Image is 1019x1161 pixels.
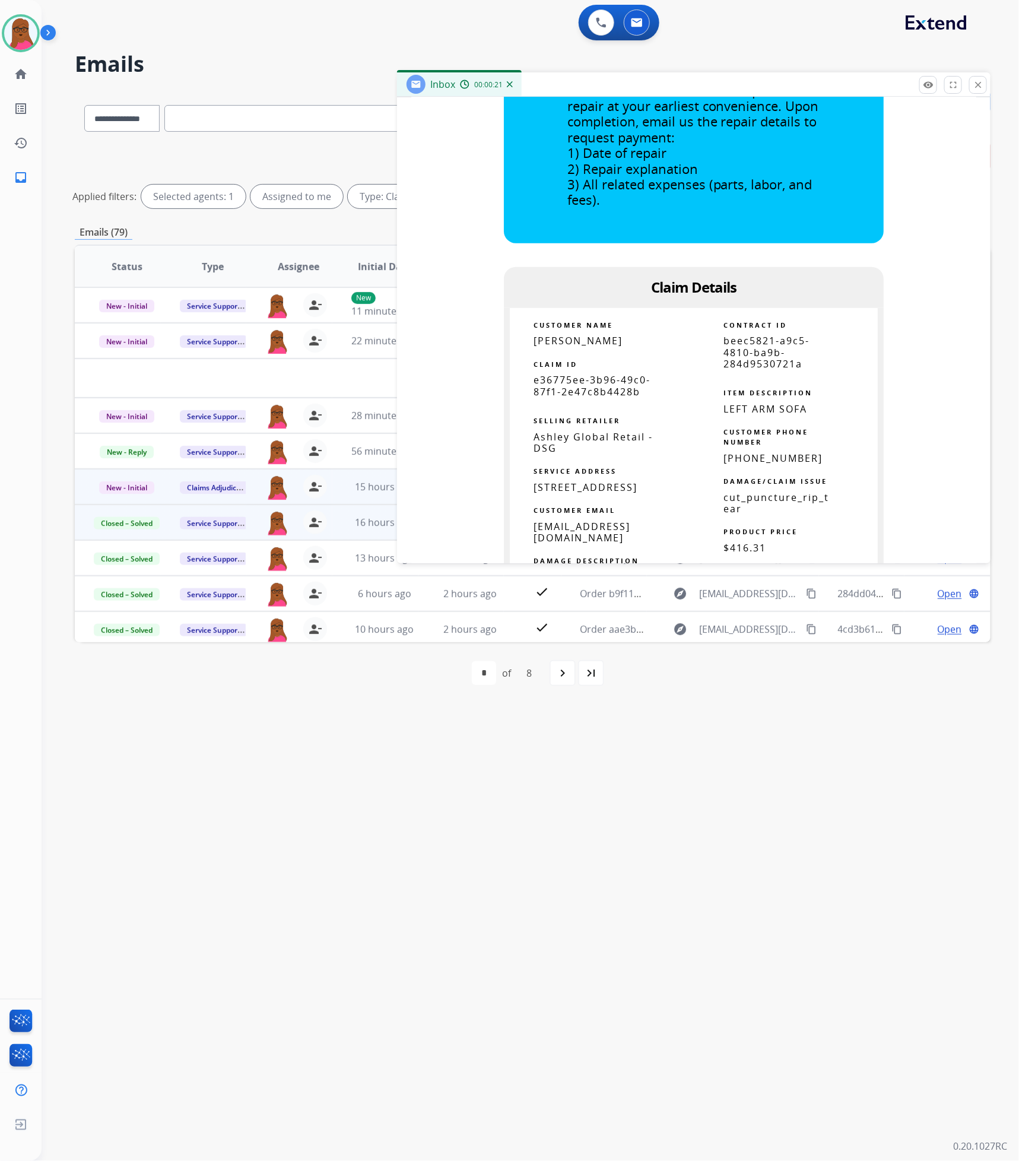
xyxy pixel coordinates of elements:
mat-icon: list_alt [14,101,28,116]
strong: CUSTOMER NAME [534,321,613,329]
mat-icon: language [969,624,979,635]
strong: CUSTOMER PHONE NUMBER [723,427,808,446]
span: 13 hours ago [355,551,414,564]
span: Claim Details [651,277,737,297]
div: Selected agents: 1 [141,185,246,208]
span: Claims Adjudication [180,481,261,494]
mat-icon: explore [673,622,687,636]
h2: Emails [75,52,991,76]
mat-icon: person_remove [308,298,322,312]
span: Service Support [180,410,247,423]
strong: SERVICE ADDRESS [534,467,617,475]
span: Type [202,259,224,274]
span: 2) Repair explanation [567,160,698,177]
span: $416.31 [723,541,766,554]
mat-icon: person_remove [308,334,322,348]
mat-icon: person_remove [308,622,322,636]
mat-icon: person_remove [308,586,322,601]
span: 2 hours ago [443,587,497,600]
span: Ashley Global Retail - DSG [534,430,653,455]
span: New - Initial [99,481,154,494]
span: Closed – Solved [94,588,160,601]
mat-icon: home [14,67,28,81]
mat-icon: check [535,585,549,599]
strong: ITEM DESCRIPTION [723,388,812,397]
div: 8 [517,661,541,685]
span: 56 minutes ago [351,445,420,458]
span: LEFT ARM SOFA [723,402,807,415]
span: 4cd3b61b-f2cd-4959-b97a-118ef059ff29 [838,623,1014,636]
span: New - Reply [100,446,154,458]
mat-icon: last_page [584,666,598,680]
strong: PRODUCT PRICE [723,527,798,536]
div: Type: Claims Adjudication [348,185,503,208]
img: agent-avatar [265,617,289,642]
span: Status [112,259,142,274]
span: Initial Date [358,259,411,274]
span: Service Support [180,335,247,348]
img: agent-avatar [265,546,289,571]
mat-icon: content_copy [806,588,817,599]
span: New - Initial [99,335,154,348]
span: e36775ee-3b96-49c0-87f1-2e47c8b4428b [534,373,650,398]
strong: CONTRACT ID [723,321,787,329]
span: [EMAIL_ADDRESS][DOMAIN_NAME] [699,586,799,601]
span: beec5821-a9c5-4810-ba9b-284d9530721a [723,334,810,370]
mat-icon: person_remove [308,408,322,423]
span: Closed – Solved [94,624,160,636]
span: [PHONE_NUMBER] [723,452,823,465]
div: Assigned to me [250,185,343,208]
strong: DAMAGE DESCRIPTION [534,556,639,565]
mat-icon: person_remove [308,551,322,565]
span: Service Support [180,588,247,601]
p: 0.20.1027RC [953,1140,1007,1154]
span: [PERSON_NAME] [534,334,623,347]
span: 11 minutes ago [351,304,420,318]
span: [STREET_ADDRESS] [534,481,637,494]
mat-icon: content_copy [806,624,817,635]
img: agent-avatar [265,293,289,318]
p: New [351,292,376,304]
span: Assignee [278,259,319,274]
mat-icon: history [14,136,28,150]
mat-icon: content_copy [891,588,902,599]
span: Order aae3b8f0-c770-4a64-bf93-0e000af52148 [580,623,786,636]
span: 1) Date of repair [567,144,666,161]
mat-icon: close [973,80,983,90]
mat-icon: explore [673,586,687,601]
mat-icon: person_remove [308,480,322,494]
span: 00:00:21 [474,80,503,90]
span: Service Support [180,300,247,312]
p: Applied filters: [72,189,136,204]
span: Closed – Solved [94,517,160,529]
mat-icon: person_remove [308,515,322,529]
img: avatar [4,17,37,50]
span: 22 minutes ago [351,334,420,347]
p: Emails (79) [75,225,132,240]
span: Open [938,622,962,636]
mat-icon: inbox [14,170,28,185]
img: agent-avatar [265,439,289,464]
img: agent-avatar [265,404,289,429]
span: Service Support [180,446,247,458]
span: 3) All related expenses (parts, labor, and fees). [567,175,812,208]
span: 15 hours ago [355,480,414,493]
span: Inbox [430,78,455,91]
span: Open [938,586,962,601]
img: agent-avatar [265,329,289,354]
strong: CUSTOMER EMAIL [534,506,615,515]
span: Service Support [180,517,247,529]
span: Service Support [180,624,247,636]
mat-icon: content_copy [891,624,902,635]
span: 10 hours ago [355,623,414,636]
img: agent-avatar [265,582,289,607]
span: [EMAIL_ADDRESS][DOMAIN_NAME] [534,520,630,544]
strong: DAMAGE/CLAIM ISSUE [723,477,827,486]
mat-icon: remove_red_eye [923,80,934,90]
span: Closed – Solved [94,553,160,565]
strong: CLAIM ID [534,360,577,369]
mat-icon: fullscreen [948,80,958,90]
span: 28 minutes ago [351,409,420,422]
mat-icon: navigate_next [555,666,570,680]
span: New - Initial [99,410,154,423]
